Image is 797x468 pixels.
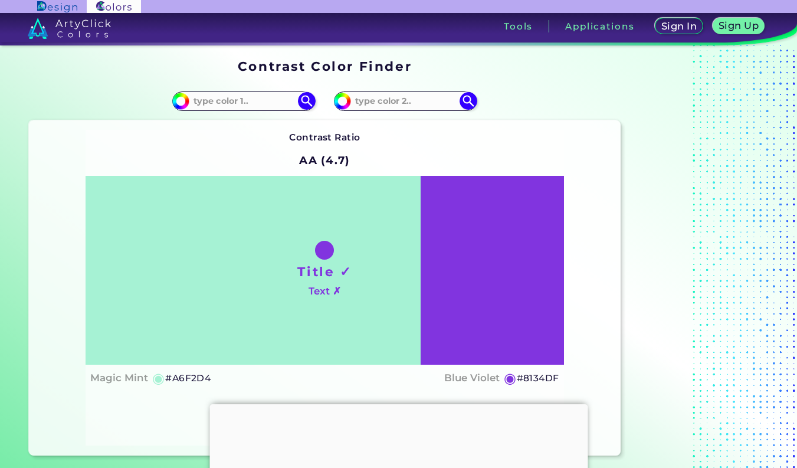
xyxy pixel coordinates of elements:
[444,369,500,387] h4: Blue Violet
[460,92,477,110] img: icon search
[28,18,111,39] img: logo_artyclick_colors_white.svg
[238,57,412,75] h1: Contrast Color Finder
[165,371,211,386] h5: #A6F2D4
[298,92,316,110] img: icon search
[657,19,701,34] a: Sign In
[219,402,276,414] strong: Color Reset
[565,22,634,31] h3: Applications
[504,371,517,385] h5: ◉
[294,148,356,174] h2: AA (4.7)
[90,369,148,387] h4: Magic Mint
[662,22,696,31] h5: Sign In
[152,371,165,385] h5: ◉
[720,21,757,30] h5: Sign Up
[309,283,341,300] h4: Text ✗
[351,93,461,109] input: type color 2..
[311,402,415,414] strong: Auto-Adjust for AAA
[715,19,762,34] a: Sign Up
[289,132,360,143] strong: Contrast Ratio
[297,263,352,280] h1: Title ✓
[189,93,299,109] input: type color 1..
[517,371,559,386] h5: #8134DF
[37,1,77,12] img: ArtyClick Design logo
[625,55,773,460] iframe: Advertisement
[504,22,533,31] h3: Tools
